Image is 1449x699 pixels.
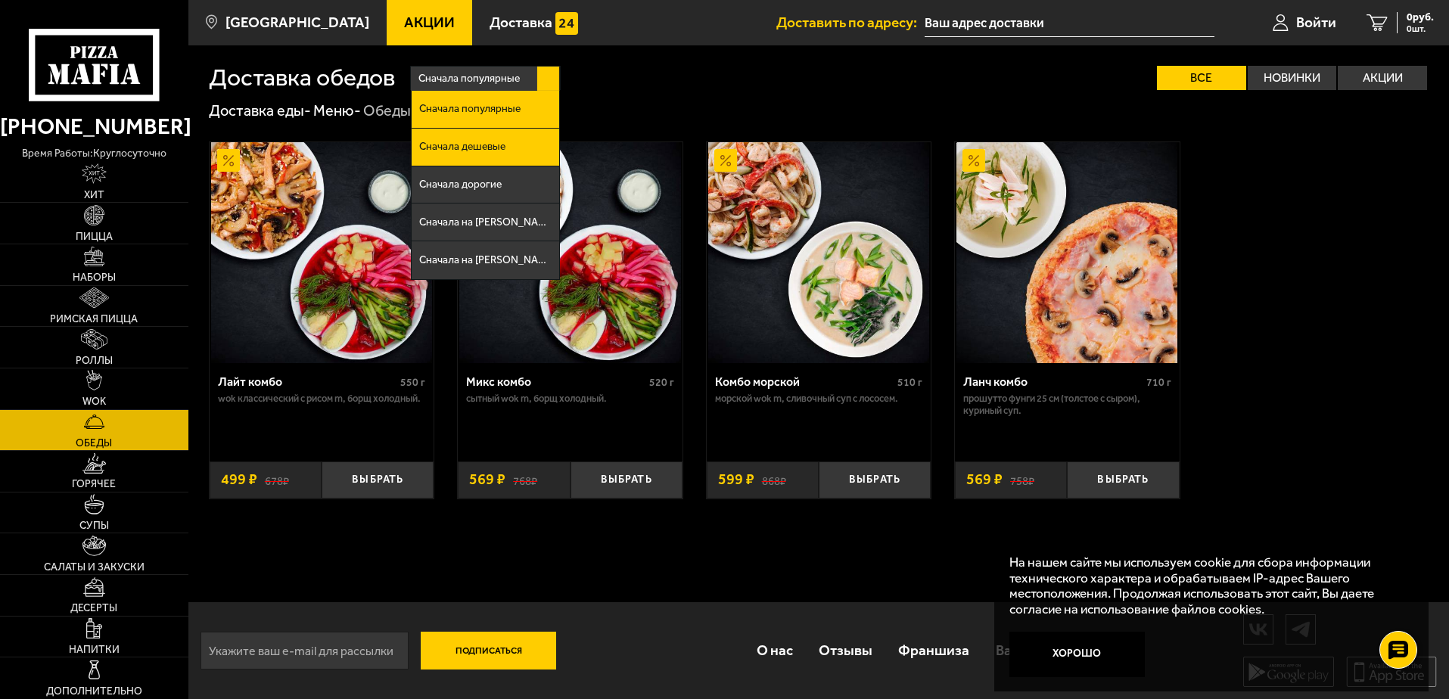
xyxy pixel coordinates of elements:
[46,686,142,697] span: Дополнительно
[963,393,1171,417] p: Прошутто Фунги 25 см (толстое с сыром), Куриный суп.
[209,101,311,120] a: Доставка еды-
[73,272,116,283] span: Наборы
[201,632,409,669] input: Укажите ваш e-mail для рассылки
[466,393,674,405] p: Сытный Wok M, Борщ холодный.
[82,396,106,407] span: WOK
[708,142,929,363] img: Комбо морской
[1010,472,1034,487] s: 758 ₽
[322,461,434,499] button: Выбрать
[79,520,109,531] span: Супы
[1157,66,1246,90] label: Все
[1338,66,1427,90] label: Акции
[1248,66,1337,90] label: Новинки
[466,374,645,389] div: Микс комбо
[1407,12,1434,23] span: 0 руб.
[218,393,426,405] p: Wok классический с рисом M, Борщ холодный.
[955,142,1180,363] a: АкционныйЛанч комбо
[715,374,894,389] div: Комбо морской
[490,15,552,30] span: Доставка
[76,356,113,366] span: Роллы
[1296,15,1336,30] span: Войти
[419,255,552,266] span: Сначала на [PERSON_NAME]
[806,626,885,675] a: Отзывы
[956,142,1177,363] img: Ланч комбо
[963,374,1143,389] div: Ланч комбо
[885,626,982,675] a: Франшиза
[513,472,537,487] s: 768 ₽
[225,15,369,30] span: [GEOGRAPHIC_DATA]
[925,9,1214,37] input: Ваш адрес доставки
[69,645,120,655] span: Напитки
[210,142,434,363] a: АкционныйЛайт комбо
[50,314,138,325] span: Римская пицца
[400,376,425,389] span: 550 г
[217,149,240,172] img: Акционный
[209,66,395,90] h1: Доставка обедов
[211,142,432,363] img: Лайт комбо
[458,142,683,363] a: АкционныйМикс комбо
[966,472,1003,487] span: 569 ₽
[962,149,985,172] img: Акционный
[421,632,557,669] button: Подписаться
[743,626,805,675] a: О нас
[363,101,411,121] div: Обеды
[469,472,505,487] span: 569 ₽
[70,603,117,614] span: Десерты
[819,461,931,499] button: Выбрать
[1009,555,1405,617] p: На нашем сайте мы используем cookie для сбора информации технического характера и обрабатываем IP...
[897,376,922,389] span: 510 г
[776,15,925,30] span: Доставить по адресу:
[221,472,257,487] span: 499 ₽
[715,393,923,405] p: Морской Wok M, Сливочный суп с лососем.
[72,479,116,489] span: Горячее
[762,472,786,487] s: 868 ₽
[1146,376,1171,389] span: 710 г
[313,101,361,120] a: Меню-
[44,562,145,573] span: Салаты и закуски
[649,376,674,389] span: 520 г
[459,142,680,363] img: Микс комбо
[404,15,455,30] span: Акции
[84,190,104,200] span: Хит
[418,64,520,93] span: Сначала популярные
[1067,461,1179,499] button: Выбрать
[1407,24,1434,33] span: 0 шт.
[419,179,502,190] span: Сначала дорогие
[718,472,754,487] span: 599 ₽
[571,461,683,499] button: Выбрать
[76,438,112,449] span: Обеды
[419,104,521,114] span: Сначала популярные
[1009,632,1146,677] button: Хорошо
[76,231,113,242] span: Пицца
[714,149,737,172] img: Акционный
[707,142,931,363] a: АкционныйКомбо морской
[265,472,289,487] s: 678 ₽
[419,217,552,228] span: Сначала на [PERSON_NAME]
[983,626,1071,675] a: Вакансии
[218,374,397,389] div: Лайт комбо
[555,12,578,35] img: 15daf4d41897b9f0e9f617042186c801.svg
[419,141,505,152] span: Сначала дешевые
